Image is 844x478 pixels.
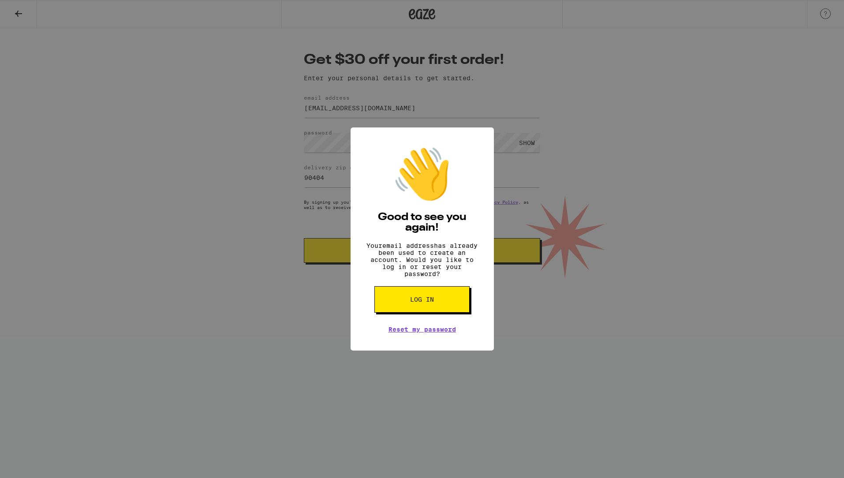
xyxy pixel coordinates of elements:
[410,296,434,302] span: Log in
[5,6,63,13] span: Hi. Need any help?
[374,286,470,313] button: Log in
[391,145,453,203] div: 👋
[364,212,481,233] h2: Good to see you again!
[364,242,481,277] p: Your email address has already been used to create an account. Would you like to log in or reset ...
[388,326,456,333] a: Reset my password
